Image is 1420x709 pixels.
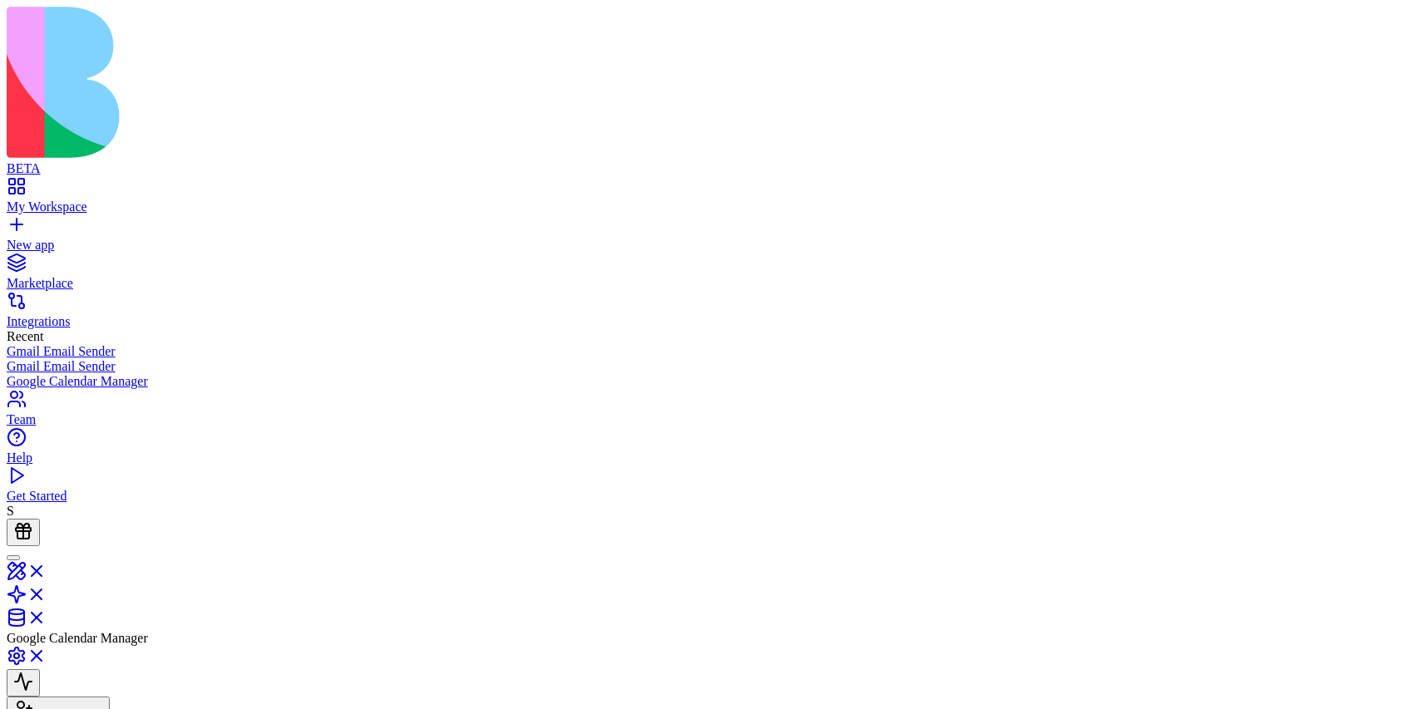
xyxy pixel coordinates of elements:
div: Team [7,412,1413,427]
a: Gmail Email Sender [7,359,1413,374]
a: Google Calendar Manager [7,374,1413,389]
span: S [7,504,14,518]
div: My Workspace [7,199,1413,214]
a: New app [7,223,1413,253]
a: Marketplace [7,261,1413,291]
div: Get Started [7,489,1413,504]
span: Google Calendar Manager [7,631,148,645]
div: Marketplace [7,276,1413,291]
a: Get Started [7,474,1413,504]
a: Gmail Email Sender [7,344,1413,359]
span: Recent [7,329,43,343]
div: Help [7,451,1413,465]
a: Help [7,436,1413,465]
a: BETA [7,146,1413,176]
div: New app [7,238,1413,253]
div: BETA [7,161,1413,176]
div: Integrations [7,314,1413,329]
a: My Workspace [7,185,1413,214]
a: Team [7,397,1413,427]
a: Integrations [7,299,1413,329]
img: logo [7,7,675,158]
